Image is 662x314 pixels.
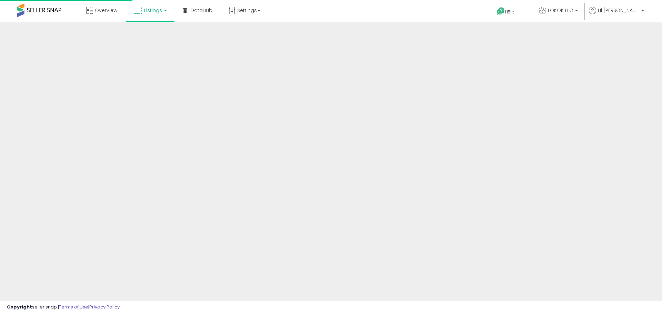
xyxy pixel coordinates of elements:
span: Hi [PERSON_NAME] [598,7,639,14]
div: seller snap | | [7,304,120,311]
strong: Copyright [7,304,32,310]
span: Overview [95,7,117,14]
a: Hi [PERSON_NAME] [589,7,644,22]
i: Get Help [496,7,505,16]
a: Help [491,2,528,22]
a: Privacy Policy [89,304,120,310]
a: Terms of Use [59,304,88,310]
span: Help [505,9,514,15]
span: DataHub [191,7,212,14]
span: LOKOK LLC [548,7,573,14]
span: Listings [144,7,162,14]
